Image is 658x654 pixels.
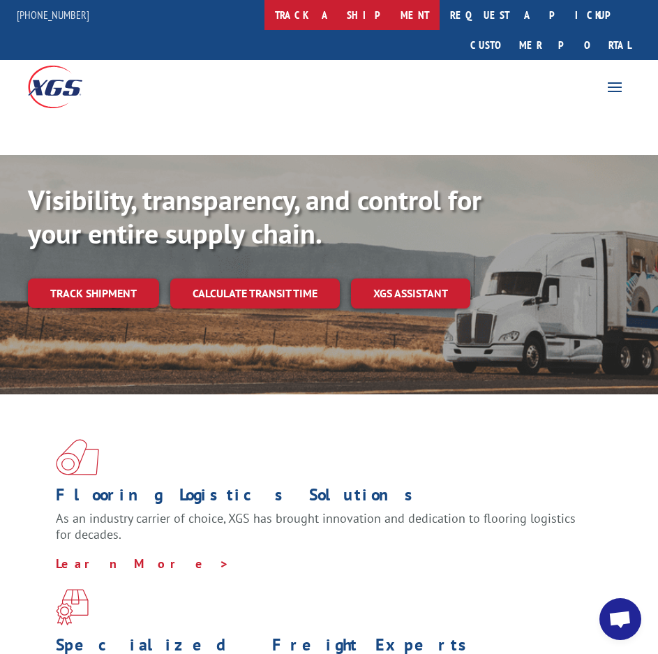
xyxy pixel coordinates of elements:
span: As an industry carrier of choice, XGS has brought innovation and dedication to flooring logistics... [56,510,576,543]
img: xgs-icon-focused-on-flooring-red [56,589,89,625]
b: Visibility, transparency, and control for your entire supply chain. [28,181,481,251]
h1: Flooring Logistics Solutions [56,486,592,510]
a: [PHONE_NUMBER] [17,8,89,22]
div: Open chat [599,598,641,640]
a: Customer Portal [460,30,641,60]
a: Calculate transit time [170,278,340,309]
a: XGS ASSISTANT [351,278,470,309]
a: Learn More > [56,556,230,572]
img: xgs-icon-total-supply-chain-intelligence-red [56,439,99,475]
a: Track shipment [28,278,159,308]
